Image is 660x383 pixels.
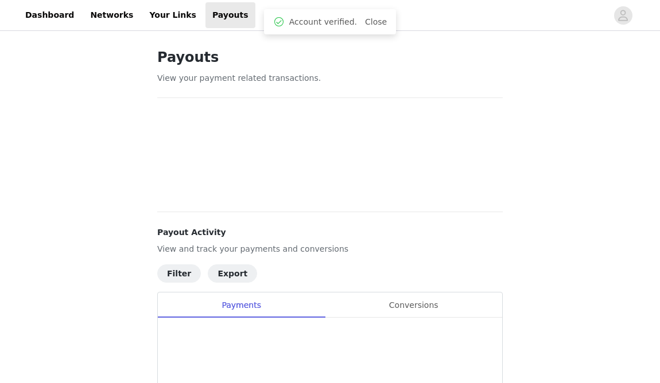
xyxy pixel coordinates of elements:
p: View and track your payments and conversions [157,243,503,255]
a: Your Links [142,2,203,28]
a: Networks [83,2,140,28]
a: Dashboard [18,2,81,28]
div: Conversions [325,292,502,318]
a: Close [365,17,387,26]
div: Payments [158,292,325,318]
button: Export [208,264,257,283]
p: View your payment related transactions. [157,72,503,84]
a: Payouts [205,2,255,28]
h1: Payouts [157,47,503,68]
div: avatar [618,6,628,25]
h4: Payout Activity [157,226,503,239]
span: Account verified. [289,16,357,28]
button: Filter [157,264,201,283]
